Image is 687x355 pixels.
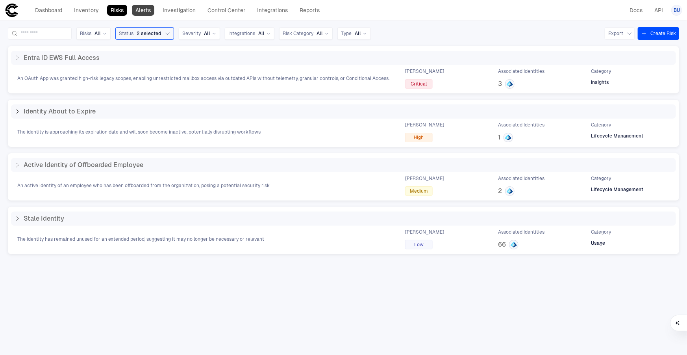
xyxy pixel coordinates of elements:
a: Control Center [204,5,249,16]
a: Investigation [159,5,199,16]
span: 1 [498,134,500,141]
span: Lifecycle Management [591,133,643,139]
button: Status2 selected [115,27,174,40]
span: High [414,134,424,141]
span: The identity has remained unused for an extended period, suggesting it may no longer be necessary... [17,236,264,242]
span: The identity is approaching its expiration date and will soon become inactive, potentially disrup... [17,129,261,135]
span: Category [591,68,611,74]
span: BU [674,7,680,13]
div: Stale IdentityThe identity has remained unused for an extended period, suggesting it may no longe... [8,207,679,254]
span: Insights [591,79,609,85]
span: Active Identity of Offboarded Employee [24,161,143,169]
span: Stale Identity [24,215,64,223]
span: [PERSON_NAME] [405,68,444,74]
div: Identity About to ExpireThe identity is approaching its expiration date and will soon become inac... [8,100,679,147]
span: An active identity of an employee who has been offboarded from the organization, posing a potenti... [17,182,270,189]
a: Dashboard [31,5,66,16]
span: All [94,30,101,37]
a: API [651,5,667,16]
a: Risks [107,5,127,16]
span: [PERSON_NAME] [405,229,444,235]
span: Risk Category [283,30,313,37]
div: Active Identity of Offboarded EmployeeAn active identity of an employee who has been offboarded f... [8,153,679,201]
span: Integrations [228,30,255,37]
span: Type [341,30,352,37]
span: Associated Identities [498,229,544,235]
span: Identity About to Expire [24,108,96,115]
span: Associated Identities [498,122,544,128]
span: Category [591,175,611,182]
a: Docs [626,5,646,16]
span: Associated Identities [498,175,544,182]
span: Category [591,122,611,128]
span: 66 [498,241,506,249]
span: Medium [410,188,428,194]
a: Alerts [132,5,154,16]
button: Export [605,27,635,40]
span: All [355,30,361,37]
a: Inventory [70,5,102,16]
span: Category [591,229,611,235]
span: Status [119,30,133,37]
a: Reports [296,5,323,16]
button: Create Risk [638,27,679,40]
a: Integrations [254,5,291,16]
span: Lifecycle Management [591,186,643,193]
span: Critical [411,81,427,87]
div: Entra ID EWS Full AccessAn OAuth App was granted high-risk legacy scopes, enabling unrestricted m... [8,46,679,93]
span: All [204,30,210,37]
span: Associated Identities [498,68,544,74]
button: BU [671,5,682,16]
span: Risks [80,30,91,37]
span: Usage [591,240,605,246]
span: 3 [498,80,502,88]
span: Severity [182,30,201,37]
span: [PERSON_NAME] [405,122,444,128]
span: An OAuth App was granted high-risk legacy scopes, enabling unrestricted mailbox access via outdat... [17,75,389,82]
span: Low [414,242,424,248]
span: 2 [498,187,502,195]
span: Entra ID EWS Full Access [24,54,100,62]
span: 2 selected [137,30,161,37]
span: All [258,30,265,37]
span: [PERSON_NAME] [405,175,444,182]
span: All [317,30,323,37]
